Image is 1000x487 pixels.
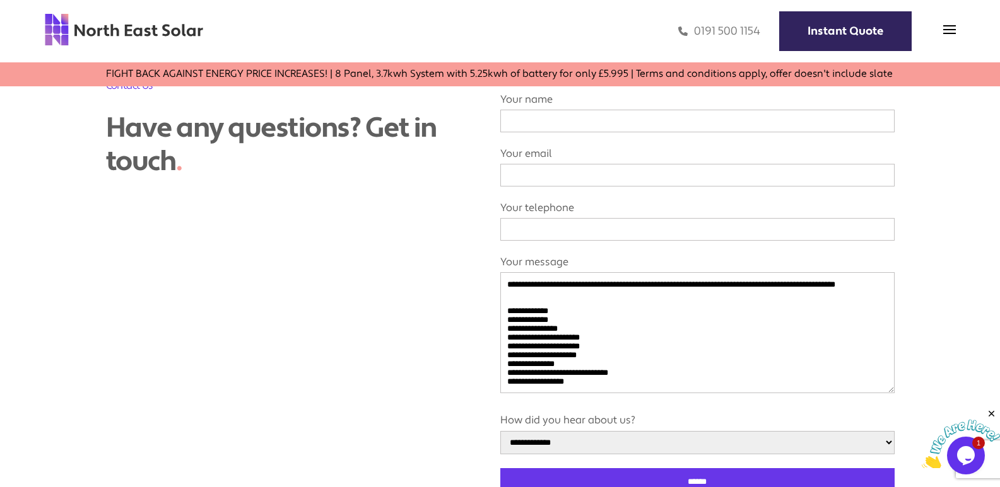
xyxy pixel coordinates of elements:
img: menu icon [943,23,956,36]
a: 0191 500 1154 [678,24,760,38]
input: Your telephone [500,218,895,241]
span: . [176,144,182,179]
img: phone icon [678,24,688,38]
label: How did you hear about us? [500,413,895,447]
img: north east solar logo [44,13,204,47]
select: How did you hear about us? [500,431,895,454]
a: Instant Quote [779,11,912,51]
label: Your name [500,93,895,126]
label: Your telephone [500,201,895,234]
iframe: chat widget [922,408,1000,468]
input: Your name [500,110,895,132]
label: Your email [500,147,895,180]
label: Your message [500,255,895,396]
div: Have any questions? Get in touch [106,112,469,178]
textarea: Your message [500,272,895,393]
input: Your email [500,164,895,186]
